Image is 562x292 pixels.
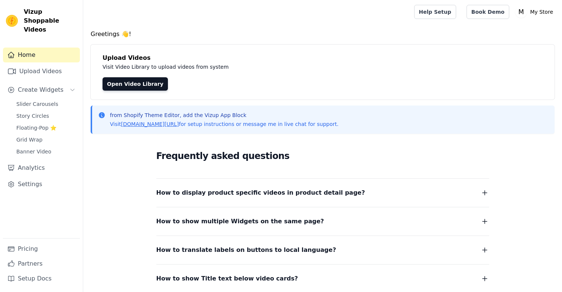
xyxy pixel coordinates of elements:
span: Grid Wrap [16,136,42,143]
p: My Store [527,5,556,19]
button: How to translate labels on buttons to local language? [156,245,489,255]
img: Vizup [6,15,18,27]
span: Slider Carousels [16,100,58,108]
button: M My Store [515,5,556,19]
a: Home [3,48,80,62]
a: Partners [3,256,80,271]
h4: Upload Videos [103,53,543,62]
p: Visit for setup instructions or message me in live chat for support. [110,120,338,128]
span: How to show Title text below video cards? [156,273,298,284]
a: Upload Videos [3,64,80,79]
button: How to show multiple Widgets on the same page? [156,216,489,227]
span: How to translate labels on buttons to local language? [156,245,336,255]
a: Slider Carousels [12,99,80,109]
a: Open Video Library [103,77,168,91]
button: How to display product specific videos in product detail page? [156,188,489,198]
a: Floating-Pop ⭐ [12,123,80,133]
span: Floating-Pop ⭐ [16,124,56,132]
h4: Greetings 👋! [91,30,555,39]
button: Create Widgets [3,82,80,97]
text: M [519,8,524,16]
a: Banner Video [12,146,80,157]
span: Banner Video [16,148,51,155]
button: How to show Title text below video cards? [156,273,489,284]
span: How to show multiple Widgets on the same page? [156,216,324,227]
p: Visit Video Library to upload videos from system [103,62,435,71]
a: Grid Wrap [12,134,80,145]
a: Settings [3,177,80,192]
p: from Shopify Theme Editor, add the Vizup App Block [110,111,338,119]
a: Analytics [3,160,80,175]
h2: Frequently asked questions [156,149,489,163]
a: Help Setup [414,5,456,19]
span: Story Circles [16,112,49,120]
span: Create Widgets [18,85,64,94]
a: Setup Docs [3,271,80,286]
a: Pricing [3,241,80,256]
a: [DOMAIN_NAME][URL] [121,121,179,127]
span: Vizup Shoppable Videos [24,7,77,34]
span: How to display product specific videos in product detail page? [156,188,365,198]
a: Book Demo [467,5,509,19]
a: Story Circles [12,111,80,121]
